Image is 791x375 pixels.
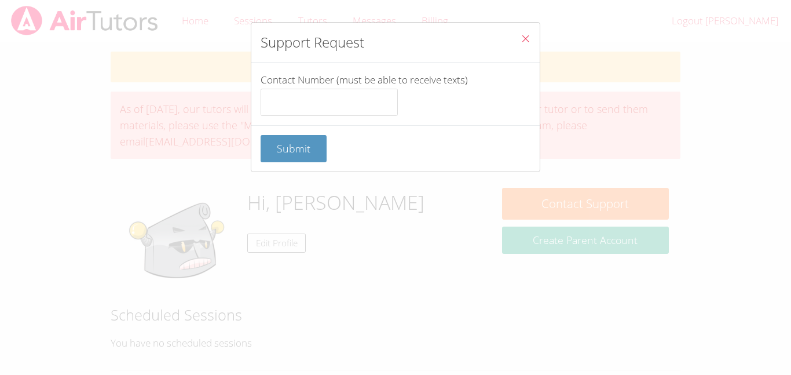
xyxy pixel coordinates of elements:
[261,32,364,53] h2: Support Request
[261,135,327,162] button: Submit
[261,73,530,116] label: Contact Number (must be able to receive texts)
[277,141,310,155] span: Submit
[261,89,398,116] input: Contact Number (must be able to receive texts)
[511,23,540,58] button: Close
